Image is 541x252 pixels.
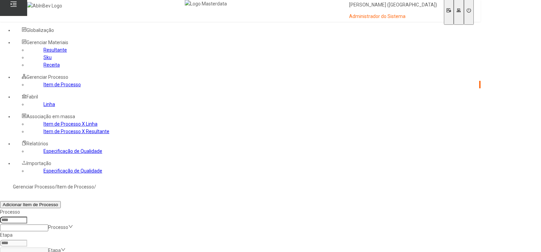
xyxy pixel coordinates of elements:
p: Administrador do Sistema [349,13,437,20]
nz-select-placeholder: Processo [48,224,68,230]
span: Globalização [26,28,54,33]
span: Associação em massa [26,114,75,119]
span: Gerenciar Processo [26,74,68,80]
img: AbInBev Logo [27,2,62,10]
a: Sku [43,55,52,60]
nz-breadcrumb-separator: / [94,184,96,190]
a: Especificação de Qualidade [43,148,102,154]
a: Item de Processo [57,184,94,190]
span: Gerenciar Materiais [26,40,68,45]
a: Gerenciar Processo [13,184,55,190]
a: Item de Processo [43,82,81,87]
a: Especificação de Qualidade [43,168,102,174]
a: Item de Processo X Linha [43,121,97,127]
a: Resultante [43,47,67,53]
span: Adicionar Item de Processo [3,202,58,207]
span: Relatórios [26,141,48,146]
span: Fabril [26,94,38,100]
nz-breadcrumb-separator: / [55,184,57,190]
a: Item de Processo X Resultante [43,129,109,134]
span: Importação [26,161,51,166]
p: [PERSON_NAME] ([GEOGRAPHIC_DATA]) [349,2,437,8]
a: Receita [43,62,60,68]
a: Linha [43,102,55,107]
